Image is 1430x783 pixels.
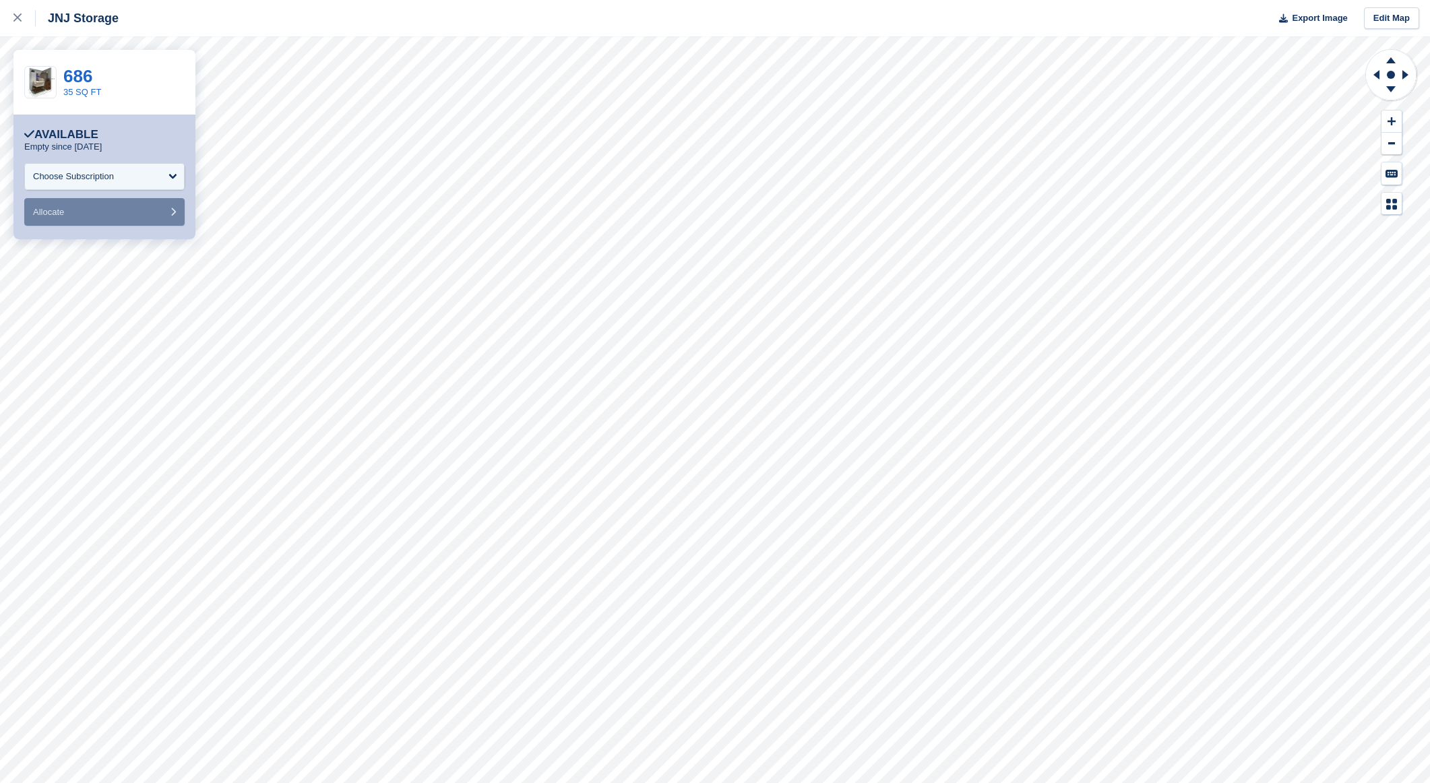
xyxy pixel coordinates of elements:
a: 35 SQ FT [63,87,101,97]
div: JNJ Storage [36,10,119,26]
button: Zoom Out [1381,133,1402,155]
span: Allocate [33,207,64,217]
a: 686 [63,66,92,86]
button: Zoom In [1381,111,1402,133]
div: Choose Subscription [33,170,114,183]
button: Map Legend [1381,193,1402,215]
img: Website-35-SQ-FT-1-980x973.png [25,67,56,98]
p: Empty since [DATE] [24,142,102,152]
button: Allocate [24,198,185,226]
button: Export Image [1271,7,1348,30]
a: Edit Map [1364,7,1419,30]
div: Available [24,128,98,142]
span: Export Image [1292,11,1347,25]
button: Keyboard Shortcuts [1381,162,1402,185]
